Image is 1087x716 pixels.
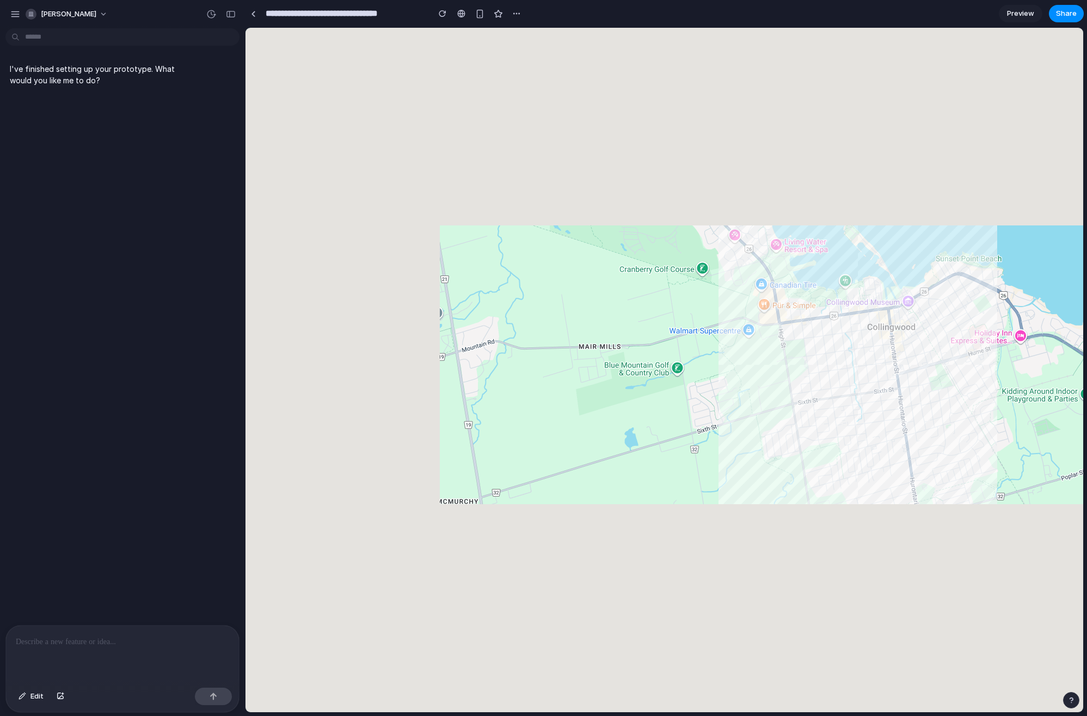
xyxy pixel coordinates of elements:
p: I've finished setting up your prototype. What would you like me to do? [10,63,192,86]
a: Preview [999,5,1042,22]
span: Edit [30,691,44,702]
button: [PERSON_NAME] [21,5,113,23]
span: Share [1056,8,1077,19]
span: Preview [1007,8,1034,19]
button: Share [1049,5,1084,22]
button: Edit [13,688,49,705]
span: [PERSON_NAME] [41,9,96,20]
